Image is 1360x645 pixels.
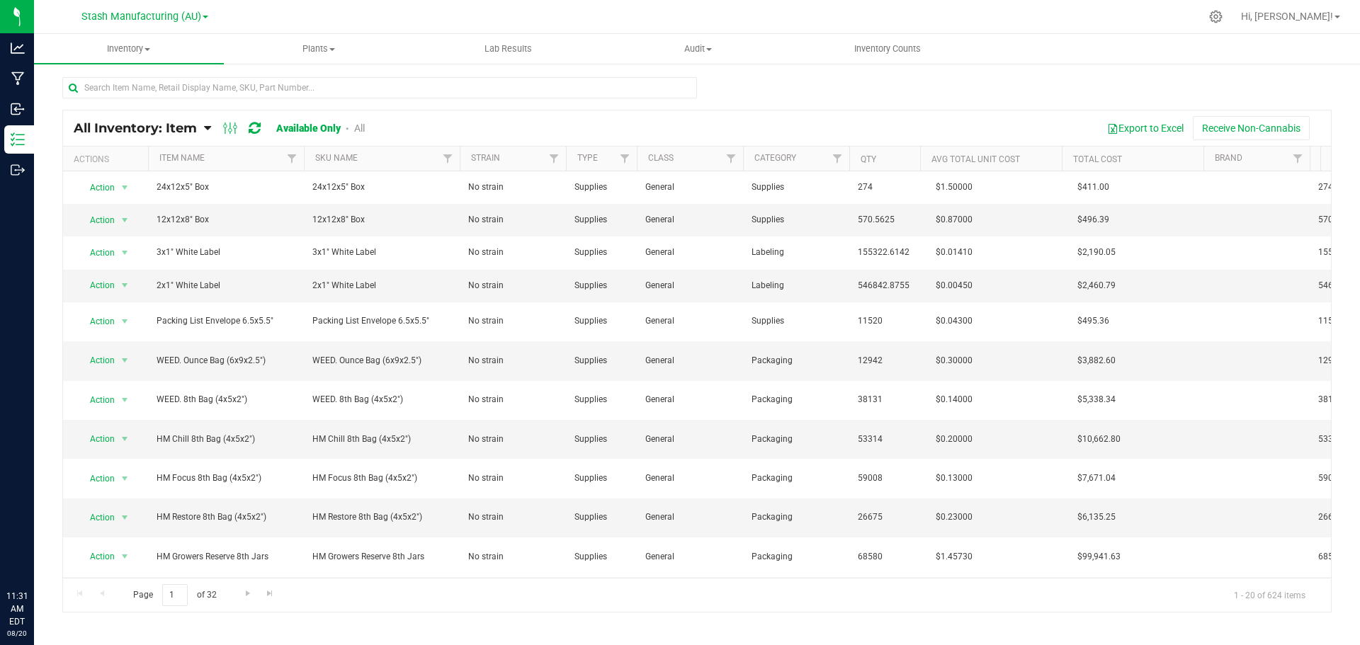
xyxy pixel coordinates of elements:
[929,242,980,263] span: $0.01410
[312,279,451,292] span: 2x1" White Label
[468,213,557,227] span: No strain
[77,469,115,489] span: Action
[1070,275,1123,296] span: $2,460.79
[1070,210,1116,230] span: $496.39
[645,393,735,406] span: General
[1070,177,1116,198] span: $411.00
[468,510,557,524] span: No strain
[574,213,628,227] span: Supplies
[116,508,134,527] span: select
[116,243,134,263] span: select
[471,153,500,163] a: Strain
[157,246,295,259] span: 3x1" White Label
[858,354,912,367] span: 12942
[468,472,557,485] span: No strain
[312,181,451,194] span: 24x12x5" Box
[752,354,841,367] span: Packaging
[162,584,188,606] input: 1
[574,354,628,367] span: Supplies
[858,510,912,524] span: 26675
[826,147,849,171] a: Filter
[645,472,735,485] span: General
[116,178,134,198] span: select
[77,312,115,331] span: Action
[116,210,134,230] span: select
[929,468,980,489] span: $0.13000
[77,547,115,566] span: Action
[929,429,980,450] span: $0.20000
[157,213,295,227] span: 12x12x8" Box
[720,147,743,171] a: Filter
[77,508,115,527] span: Action
[312,510,451,524] span: HM Restore 8th Bag (4x5x2")
[648,153,674,163] a: Class
[603,34,793,64] a: Audit
[312,246,451,259] span: 3x1" White Label
[312,472,451,485] span: HM Focus 8th Bag (4x5x2")
[468,433,557,446] span: No strain
[645,181,735,194] span: General
[752,246,841,259] span: Labeling
[1193,116,1310,140] button: Receive Non-Cannabis
[931,154,1020,164] a: Avg Total Unit Cost
[157,279,295,292] span: 2x1" White Label
[929,275,980,296] span: $0.00450
[116,312,134,331] span: select
[157,354,295,367] span: WEED. Ounce Bag (6x9x2.5")
[929,507,980,527] span: $0.23000
[157,472,295,485] span: HM Focus 8th Bag (4x5x2")
[116,350,134,370] span: select
[312,433,451,446] span: HM Chill 8th Bag (4x5x2")
[74,120,197,136] span: All Inventory: Item
[929,389,980,410] span: $0.14000
[11,132,25,147] inline-svg: Inventory
[6,628,28,639] p: 08/20
[11,163,25,177] inline-svg: Outbound
[468,181,557,194] span: No strain
[645,314,735,328] span: General
[280,147,304,171] a: Filter
[1098,116,1193,140] button: Export to Excel
[468,393,557,406] span: No strain
[1241,11,1333,22] span: Hi, [PERSON_NAME]!
[77,178,115,198] span: Action
[645,279,735,292] span: General
[116,275,134,295] span: select
[74,154,142,164] div: Actions
[858,314,912,328] span: 11520
[225,42,413,55] span: Plants
[77,390,115,410] span: Action
[645,213,735,227] span: General
[116,390,134,410] span: select
[62,77,697,98] input: Search Item Name, Retail Display Name, SKU, Part Number...
[1070,311,1116,331] span: $495.36
[237,584,258,603] a: Go to the next page
[74,120,204,136] a: All Inventory: Item
[312,550,451,564] span: HM Growers Reserve 8th Jars
[574,433,628,446] span: Supplies
[574,472,628,485] span: Supplies
[1073,154,1122,164] a: Total Cost
[77,210,115,230] span: Action
[465,42,551,55] span: Lab Results
[752,279,841,292] span: Labeling
[645,246,735,259] span: General
[260,584,280,603] a: Go to the last page
[414,34,603,64] a: Lab Results
[752,393,841,406] span: Packaging
[157,181,295,194] span: 24x12x5" Box
[157,393,295,406] span: WEED. 8th Bag (4x5x2")
[157,314,295,328] span: Packing List Envelope 6.5x5.5"
[752,181,841,194] span: Supplies
[858,550,912,564] span: 68580
[159,153,205,163] a: Item Name
[574,314,628,328] span: Supplies
[468,354,557,367] span: No strain
[574,181,628,194] span: Supplies
[793,34,982,64] a: Inventory Counts
[752,213,841,227] span: Supplies
[754,153,796,163] a: Category
[603,42,792,55] span: Audit
[835,42,940,55] span: Inventory Counts
[468,246,557,259] span: No strain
